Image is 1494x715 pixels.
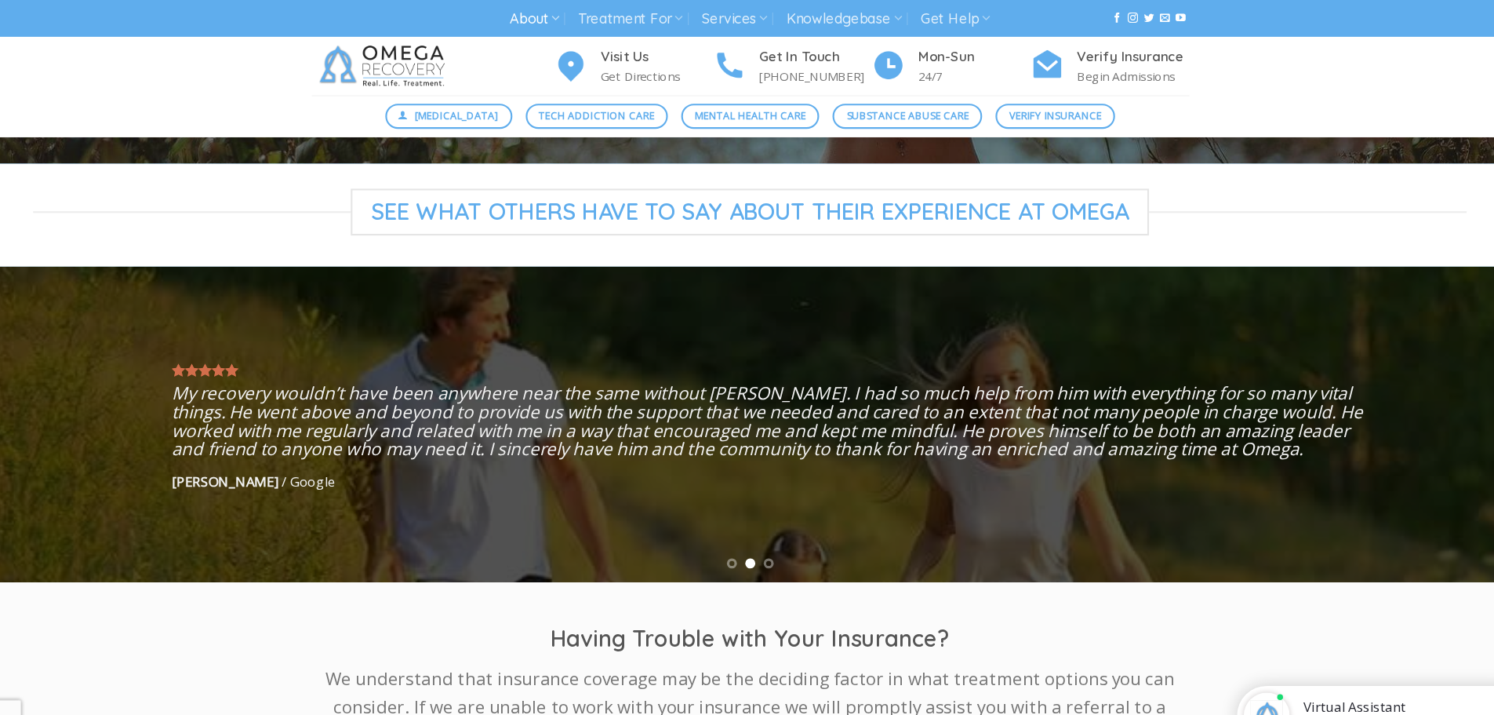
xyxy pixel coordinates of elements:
p: Begin Admissions [1054,63,1159,81]
a: [MEDICAL_DATA] [405,97,524,121]
li: Page dot 2 [743,524,752,534]
a: Knowledgebase [781,3,889,32]
a: Services [701,3,763,32]
a: Follow on YouTube [1147,12,1156,23]
h4: Get In Touch [756,43,861,64]
strong: [PERSON_NAME] [205,443,305,461]
a: About [522,3,568,32]
a: Verify Insurance Begin Admissions [1010,43,1159,82]
span: Google [316,443,358,461]
h4: Mon-Sun [905,43,1010,64]
h4: Verify Insurance [1054,43,1159,64]
a: Substance Abuse Care [824,97,965,121]
a: Treatment For [586,3,684,32]
span: / [308,443,313,461]
a: Get Help [907,3,972,32]
a: Tech Addiction Care [536,97,671,121]
p: Get Directions [607,63,712,81]
a: Visit Us Get Directions [563,43,712,82]
h1: Having Trouble with Your Insurance? [336,586,1159,614]
h4: Visit Us [607,43,712,64]
span: Tech Addiction Care [549,101,657,116]
a: Get In Touch [PHONE_NUMBER] [712,43,861,82]
span: Substance Abuse Care [838,101,952,116]
img: Omega Recovery [336,35,473,89]
p: 24/7 [905,63,1010,81]
a: Follow on Facebook [1086,12,1096,23]
a: Mental Health Care [682,97,812,121]
a: Verify Insurance [977,97,1089,121]
p: We understand that insurance coverage may be the deciding factor in what treatment options you ca... [336,625,1159,703]
a: Send us an email [1132,12,1141,23]
li: Page dot 3 [760,524,769,534]
li: Page dot 1 [725,524,735,534]
p: [PHONE_NUMBER] [756,63,861,81]
p: My recovery wouldn’t have been anywhere near the same without [PERSON_NAME]. I had so much help f... [205,360,1330,431]
span: See what others have to say about their experience at omega [373,177,1121,221]
span: Mental Health Care [696,101,799,116]
span: [MEDICAL_DATA] [432,101,511,116]
span: Verify Insurance [991,101,1077,116]
a: Follow on Instagram [1101,12,1111,23]
a: Follow on Twitter [1117,12,1126,23]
